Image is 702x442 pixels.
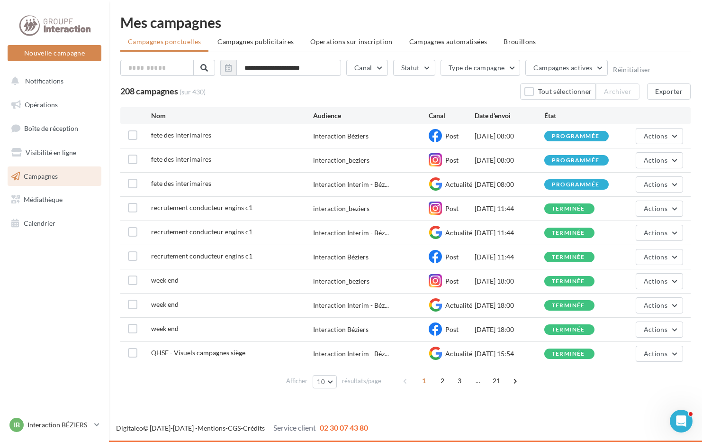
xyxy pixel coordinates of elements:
[596,83,639,100] button: Archiver
[544,111,614,120] div: État
[636,249,683,265] button: Actions
[26,148,76,157] span: Visibilité en ligne
[24,195,63,203] span: Médiathèque
[14,420,20,430] span: IB
[151,349,245,357] span: QHSE - Visuels campagnes siège
[670,410,693,433] iframe: Intercom live chat
[644,132,667,140] span: Actions
[552,327,585,333] div: terminée
[317,378,325,386] span: 10
[445,350,472,358] span: Actualité
[552,206,585,212] div: terminée
[409,37,487,46] span: Campagnes automatisées
[6,166,103,186] a: Campagnes
[313,204,369,213] div: interaction_beziers
[644,301,667,309] span: Actions
[636,297,683,313] button: Actions
[313,349,389,359] span: Interaction Interim - Béz...
[475,131,544,141] div: [DATE] 08:00
[151,111,313,120] div: Nom
[151,276,179,284] span: week end
[151,228,252,236] span: recrutement conducteur engins c1
[647,83,691,100] button: Exporter
[313,111,429,120] div: Audience
[445,180,472,188] span: Actualité
[475,301,544,310] div: [DATE] 18:00
[475,111,544,120] div: Date d'envoi
[24,219,55,227] span: Calendrier
[25,77,63,85] span: Notifications
[151,252,252,260] span: recrutement conducteur engins c1
[520,83,596,100] button: Tout sélectionner
[116,424,143,432] a: Digitaleo
[313,228,389,238] span: Interaction Interim - Béz...
[445,204,459,212] span: Post
[313,156,369,165] div: interaction_beziers
[552,182,599,188] div: programmée
[25,101,58,109] span: Opérations
[636,225,683,241] button: Actions
[552,303,585,309] div: terminée
[120,86,178,96] span: 208 campagnes
[552,351,585,357] div: terminée
[313,301,389,310] span: Interaction Interim - Béz...
[636,322,683,338] button: Actions
[504,37,536,46] span: Brouillons
[313,180,389,189] span: Interaction Interim - Béz...
[416,373,432,388] span: 1
[452,373,467,388] span: 3
[644,229,667,237] span: Actions
[445,229,472,237] span: Actualité
[636,128,683,144] button: Actions
[475,252,544,262] div: [DATE] 11:44
[116,424,368,432] span: © [DATE]-[DATE] - - -
[313,325,369,334] div: Interaction Béziers
[552,157,599,164] div: programmée
[8,416,101,434] a: IB Interaction BÉZIERS
[120,15,691,29] div: Mes campagnes
[636,201,683,217] button: Actions
[6,118,103,138] a: Boîte de réception
[552,254,585,260] div: terminée
[151,179,211,187] span: fete des interimaires
[445,325,459,333] span: Post
[475,156,544,165] div: [DATE] 08:00
[151,131,211,139] span: fete des interimaires
[441,60,521,76] button: Type de campagne
[475,325,544,334] div: [DATE] 18:00
[475,180,544,189] div: [DATE] 08:00
[475,276,544,286] div: [DATE] 18:00
[151,203,252,212] span: recrutement conducteur engins c1
[552,278,585,285] div: terminée
[286,377,307,386] span: Afficher
[636,152,683,168] button: Actions
[6,213,103,233] a: Calendrier
[320,423,368,432] span: 02 30 07 43 80
[313,276,369,286] div: interaction_beziers
[8,45,101,61] button: Nouvelle campagne
[180,87,206,97] span: (sur 430)
[445,156,459,164] span: Post
[552,133,599,139] div: programmée
[313,252,369,262] div: Interaction Béziers
[6,143,103,163] a: Visibilité en ligne
[644,156,667,164] span: Actions
[435,373,450,388] span: 2
[445,132,459,140] span: Post
[342,377,381,386] span: résultats/page
[6,95,103,115] a: Opérations
[552,230,585,236] div: terminée
[644,204,667,212] span: Actions
[644,253,667,261] span: Actions
[310,37,392,46] span: Operations sur inscription
[475,204,544,213] div: [DATE] 11:44
[644,277,667,285] span: Actions
[644,350,667,358] span: Actions
[151,324,179,332] span: week end
[445,277,459,285] span: Post
[636,176,683,193] button: Actions
[445,253,459,261] span: Post
[489,373,504,388] span: 21
[613,66,651,74] button: Réinitialiser
[217,37,294,46] span: Campagnes publicitaires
